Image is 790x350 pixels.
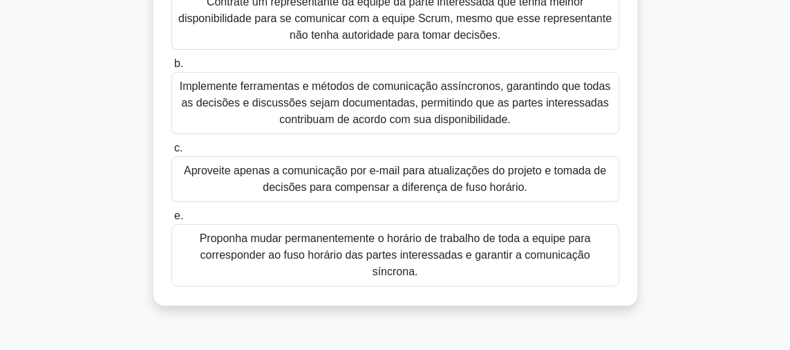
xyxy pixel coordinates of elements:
font: c. [174,142,182,154]
font: e. [174,210,183,221]
font: Implemente ferramentas e métodos de comunicação assíncronos, garantindo que todas as decisões e d... [180,80,610,125]
font: Aproveite apenas a comunicação por e-mail para atualizações do projeto e tomada de decisões para ... [184,165,606,193]
font: Proponha mudar permanentemente o horário de trabalho de toda a equipe para corresponder ao fuso h... [200,232,591,277]
font: b. [174,57,183,69]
